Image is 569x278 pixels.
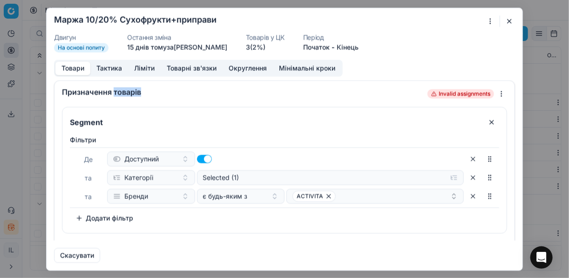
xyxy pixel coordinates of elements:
span: Де [84,155,93,163]
span: Бренди [124,191,148,201]
dt: Двигун [54,34,108,41]
span: та [85,174,92,182]
span: та [85,192,92,200]
span: є будь-яким з [203,191,248,201]
button: Додати фільтр [70,210,139,225]
input: Сегмент [68,115,481,129]
div: Selected (1) [203,173,443,182]
label: Фiльтри [70,135,499,144]
button: Ліміти [128,61,161,75]
dt: Період [303,34,359,41]
button: Товари [55,61,90,75]
span: - [332,42,335,52]
a: 3(2%) [246,42,265,52]
button: Тактика [90,61,128,75]
button: Початок [303,42,330,52]
span: ACTIVITA [297,192,323,200]
button: Кінець [337,42,359,52]
span: 15 днів тому за [PERSON_NAME] [127,43,227,51]
button: Скасувати [54,248,100,263]
h2: Маржа 10/20% Сухофрукти+приправи [54,15,217,24]
button: ACTIVITA [286,189,464,203]
button: Округлення [223,61,273,75]
div: Призначення товарів [62,88,426,95]
span: Доступний [124,154,159,163]
button: Додати сегмент АБО [62,237,151,252]
button: Selected (1) [197,170,464,185]
button: Товарні зв'язки [161,61,223,75]
dt: Товарів у ЦК [246,34,284,41]
button: Мінімальні кроки [273,61,341,75]
dt: Остання зміна [127,34,227,41]
span: На основі попиту [54,43,108,52]
span: Категорії [124,173,153,182]
span: Invalid assignments [427,89,494,98]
